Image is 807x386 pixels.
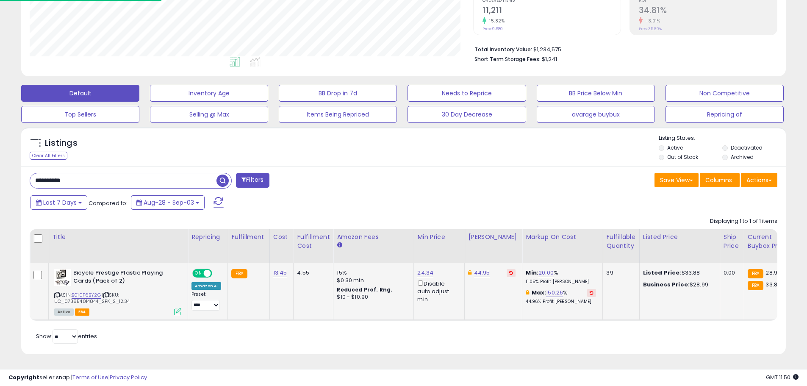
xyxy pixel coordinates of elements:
[191,282,221,290] div: Amazon AI
[43,198,77,207] span: Last 7 Days
[408,106,526,123] button: 30 Day Decrease
[731,144,763,151] label: Deactivated
[538,269,554,277] a: 20.00
[75,308,89,316] span: FBA
[765,280,781,289] span: 33.88
[30,152,67,160] div: Clear All Filters
[21,106,139,123] button: Top Sellers
[8,374,147,382] div: seller snap | |
[526,269,538,277] b: Min:
[72,292,101,299] a: B010F6BY2G
[483,26,503,31] small: Prev: 9,680
[273,233,290,242] div: Cost
[417,233,461,242] div: Min Price
[408,85,526,102] button: Needs to Reprice
[659,134,786,142] p: Listing States:
[150,85,268,102] button: Inventory Age
[89,199,128,207] span: Compared to:
[297,269,327,277] div: 4.55
[700,173,740,187] button: Columns
[337,233,410,242] div: Amazon Fees
[54,269,71,286] img: 51+rwD7z2bL._SL40_.jpg
[666,106,784,123] button: Repricing of
[52,233,184,242] div: Title
[643,233,716,242] div: Listed Price
[474,56,541,63] b: Short Term Storage Fees:
[537,85,655,102] button: BB Price Below Min
[526,299,596,305] p: 44.96% Profit [PERSON_NAME]
[54,269,181,314] div: ASIN:
[639,6,777,17] h2: 34.81%
[36,332,97,340] span: Show: entries
[654,173,699,187] button: Save View
[532,289,546,297] b: Max:
[731,153,754,161] label: Archived
[643,18,660,24] small: -3.01%
[231,269,247,278] small: FBA
[542,55,557,63] span: $1,241
[54,308,74,316] span: All listings currently available for purchase on Amazon
[8,373,39,381] strong: Copyright
[643,281,713,289] div: $28.99
[474,269,490,277] a: 44.95
[643,269,713,277] div: $33.88
[643,280,690,289] b: Business Price:
[72,373,108,381] a: Terms of Use
[666,85,784,102] button: Non Competitive
[193,270,204,277] span: ON
[417,269,433,277] a: 24.34
[279,106,397,123] button: Items Being Repriced
[21,85,139,102] button: Default
[766,373,799,381] span: 2025-09-11 11:50 GMT
[522,229,603,263] th: The percentage added to the cost of goods (COGS) that forms the calculator for Min & Max prices.
[667,153,698,161] label: Out of Stock
[191,292,221,311] div: Preset:
[231,233,266,242] div: Fulfillment
[337,277,407,284] div: $0.30 min
[417,279,458,303] div: Disable auto adjust min
[606,233,635,250] div: Fulfillable Quantity
[606,269,632,277] div: 39
[337,269,407,277] div: 15%
[236,173,269,188] button: Filters
[45,137,78,149] h5: Listings
[483,6,621,17] h2: 11,211
[279,85,397,102] button: BB Drop in 7d
[765,269,781,277] span: 28.99
[748,281,763,290] small: FBA
[337,242,342,249] small: Amazon Fees.
[748,233,791,250] div: Current Buybox Price
[110,373,147,381] a: Privacy Policy
[211,270,225,277] span: OFF
[526,289,596,305] div: %
[643,269,682,277] b: Listed Price:
[526,279,596,285] p: 11.05% Profit [PERSON_NAME]
[526,269,596,285] div: %
[337,286,392,293] b: Reduced Prof. Rng.
[526,233,599,242] div: Markup on Cost
[474,44,771,54] li: $1,234,575
[297,233,330,250] div: Fulfillment Cost
[741,173,777,187] button: Actions
[31,195,87,210] button: Last 7 Days
[546,289,563,297] a: 150.26
[639,26,662,31] small: Prev: 35.89%
[191,233,224,242] div: Repricing
[537,106,655,123] button: avarage buybux
[150,106,268,123] button: Selling @ Max
[468,233,519,242] div: [PERSON_NAME]
[144,198,194,207] span: Aug-28 - Sep-03
[273,269,287,277] a: 13.45
[748,269,763,278] small: FBA
[337,294,407,301] div: $10 - $10.90
[667,144,683,151] label: Active
[705,176,732,184] span: Columns
[131,195,205,210] button: Aug-28 - Sep-03
[724,269,738,277] div: 0.00
[54,292,130,304] span: | SKU: UC_073854014844_2PK_2_12.34
[474,46,532,53] b: Total Inventory Value:
[724,233,740,250] div: Ship Price
[710,217,777,225] div: Displaying 1 to 1 of 1 items
[73,269,176,287] b: Bicycle Prestige Plastic Playing Cards (Pack of 2)
[486,18,505,24] small: 15.82%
